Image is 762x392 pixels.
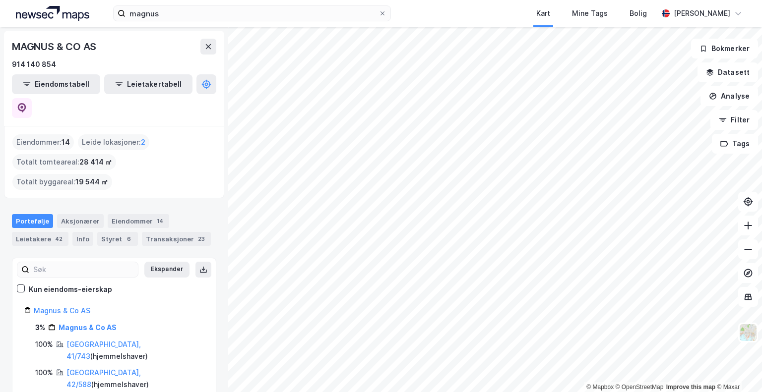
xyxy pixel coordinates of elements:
[29,283,112,295] div: Kun eiendoms-eierskap
[12,134,74,150] div: Eiendommer :
[79,156,112,168] span: 28 414 ㎡
[141,136,145,148] span: 2
[666,384,715,391] a: Improve this map
[12,154,116,170] div: Totalt tomteareal :
[34,306,90,315] a: Magnus & Co AS
[12,174,112,190] div: Totalt byggareal :
[78,134,149,150] div: Leide lokasjoner :
[630,7,647,19] div: Bolig
[144,262,190,278] button: Ekspander
[12,58,56,70] div: 914 140 854
[53,234,64,244] div: 42
[97,232,138,246] div: Styret
[35,338,53,350] div: 100%
[124,234,134,244] div: 6
[698,62,758,82] button: Datasett
[739,323,758,342] img: Z
[142,232,211,246] div: Transaksjoner
[35,322,45,334] div: 3%
[674,7,730,19] div: [PERSON_NAME]
[712,134,758,154] button: Tags
[104,74,192,94] button: Leietakertabell
[126,6,379,21] input: Søk på adresse, matrikkel, gårdeiere, leietakere eller personer
[66,338,204,362] div: ( hjemmelshaver )
[691,39,758,58] button: Bokmerker
[12,39,98,55] div: MAGNUS & CO AS
[12,232,68,246] div: Leietakere
[57,214,104,228] div: Aksjonærer
[12,214,53,228] div: Portefølje
[586,384,614,391] a: Mapbox
[196,234,207,244] div: 23
[712,344,762,392] div: Kontrollprogram for chat
[536,7,550,19] div: Kart
[66,368,141,389] a: [GEOGRAPHIC_DATA], 42/588
[712,344,762,392] iframe: Chat Widget
[12,74,100,94] button: Eiendomstabell
[59,323,117,332] a: Magnus & Co AS
[616,384,664,391] a: OpenStreetMap
[29,262,138,277] input: Søk
[66,367,204,391] div: ( hjemmelshaver )
[710,110,758,130] button: Filter
[72,232,93,246] div: Info
[16,6,89,21] img: logo.a4113a55bc3d86da70a041830d287a7e.svg
[75,176,108,188] span: 19 544 ㎡
[108,214,169,228] div: Eiendommer
[62,136,70,148] span: 14
[155,216,165,226] div: 14
[572,7,608,19] div: Mine Tags
[700,86,758,106] button: Analyse
[66,340,141,360] a: [GEOGRAPHIC_DATA], 41/743
[35,367,53,379] div: 100%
